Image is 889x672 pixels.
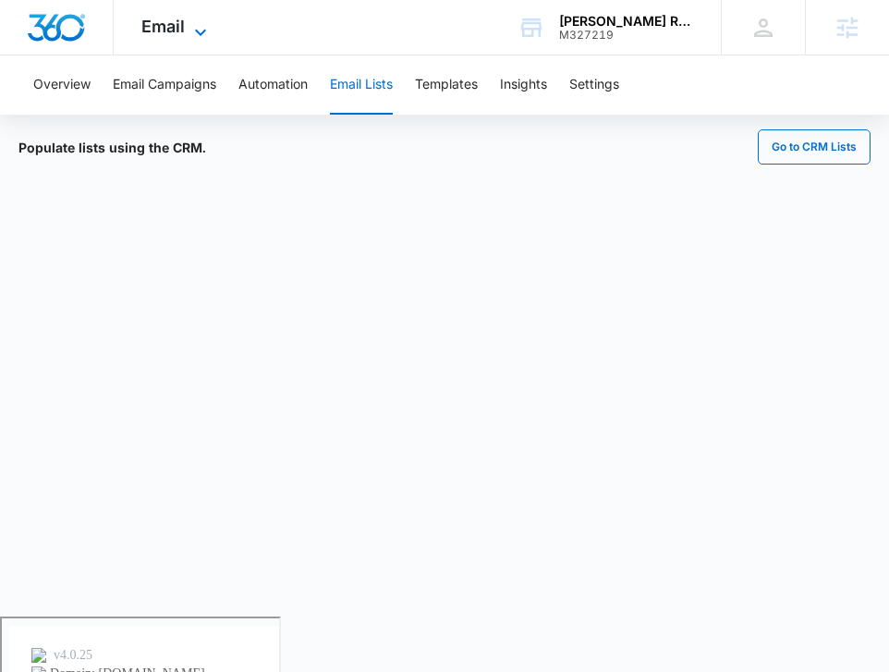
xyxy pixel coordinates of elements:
[70,109,165,121] div: Domain Overview
[415,55,478,115] button: Templates
[52,30,91,44] div: v 4.0.25
[500,55,547,115] button: Insights
[48,48,203,63] div: Domain: [DOMAIN_NAME]
[559,29,694,42] div: account id
[204,109,311,121] div: Keywords by Traffic
[569,55,619,115] button: Settings
[184,107,199,122] img: tab_keywords_by_traffic_grey.svg
[758,129,871,165] button: Go to CRM Lists
[330,55,393,115] button: Email Lists
[113,55,216,115] button: Email Campaigns
[33,55,91,115] button: Overview
[30,48,44,63] img: website_grey.svg
[559,14,694,29] div: account name
[50,107,65,122] img: tab_domain_overview_orange.svg
[18,140,206,155] b: Populate lists using the CRM.
[238,55,308,115] button: Automation
[30,30,44,44] img: logo_orange.svg
[141,17,185,36] span: Email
